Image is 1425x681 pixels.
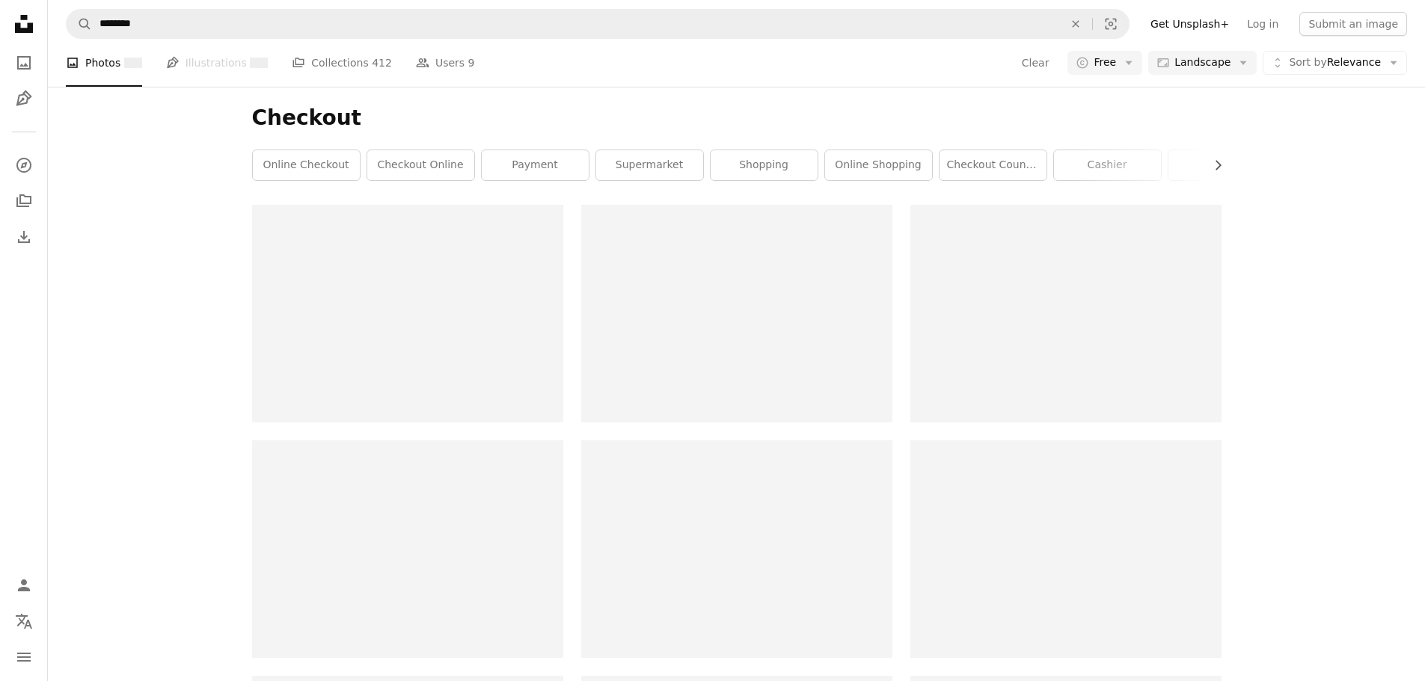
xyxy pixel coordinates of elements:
[468,55,475,71] span: 9
[1289,55,1381,70] span: Relevance
[1021,51,1050,75] button: Clear
[1238,12,1287,36] a: Log in
[292,39,392,87] a: Collections 412
[416,39,475,87] a: Users 9
[253,150,360,180] a: online checkout
[940,150,1046,180] a: checkout counter
[9,606,39,636] button: Language
[367,150,474,180] a: checkout online
[711,150,818,180] a: shopping
[596,150,703,180] a: supermarket
[166,39,268,87] a: Illustrations
[1093,10,1129,38] button: Visual search
[1148,51,1257,75] button: Landscape
[1067,51,1142,75] button: Free
[1141,12,1238,36] a: Get Unsplash+
[9,84,39,114] a: Illustrations
[482,150,589,180] a: payment
[9,642,39,672] button: Menu
[1174,55,1231,70] span: Landscape
[9,222,39,252] a: Download History
[9,150,39,180] a: Explore
[1168,150,1275,180] a: cart
[1289,56,1326,68] span: Sort by
[67,10,92,38] button: Search Unsplash
[66,9,1130,39] form: Find visuals sitewide
[9,570,39,600] a: Log in / Sign up
[1263,51,1407,75] button: Sort byRelevance
[1299,12,1407,36] button: Submit an image
[825,150,932,180] a: online shopping
[9,9,39,42] a: Home — Unsplash
[1054,150,1161,180] a: cashier
[9,186,39,216] a: Collections
[1059,10,1092,38] button: Clear
[372,55,392,71] span: 412
[1094,55,1116,70] span: Free
[9,48,39,78] a: Photos
[1204,150,1222,180] button: scroll list to the right
[252,105,1222,132] h1: Checkout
